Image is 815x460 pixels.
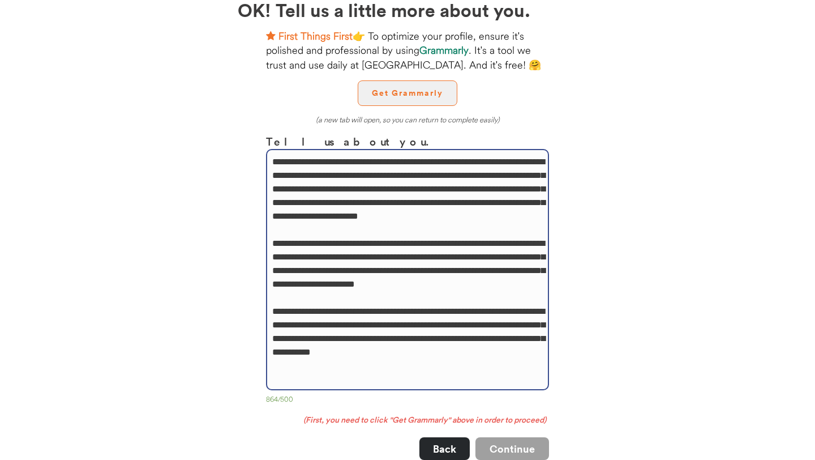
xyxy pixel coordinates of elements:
strong: First Things First [278,29,353,42]
strong: Grammarly [419,44,469,57]
button: Get Grammarly [358,80,457,106]
div: (First, you need to click "Get Grammarly" above in order to proceed) [266,415,549,426]
div: 864/500 [266,395,549,406]
em: (a new tab will open, so you can return to complete easily) [316,115,500,124]
button: Continue [475,437,549,460]
h3: Tell us about you. [266,133,549,150]
button: Back [419,437,470,460]
div: 👉 To optimize your profile, ensure it's polished and professional by using . It's a tool we trust... [266,29,549,72]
